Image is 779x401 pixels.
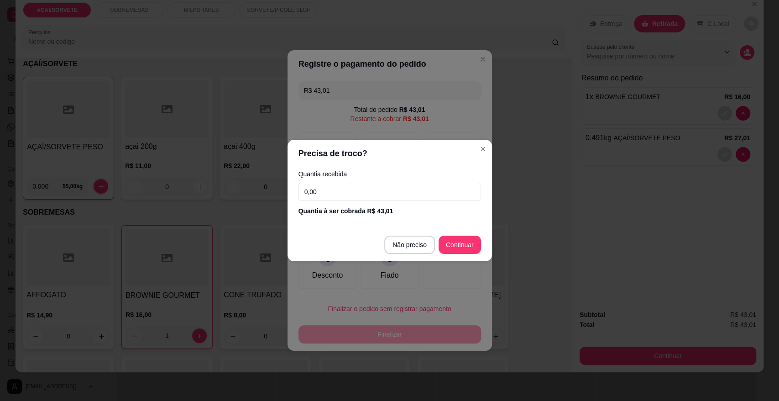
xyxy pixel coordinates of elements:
button: Close [476,142,490,156]
button: Não preciso [384,236,435,254]
button: Continuar [439,236,481,254]
div: Quantia à ser cobrada R$ 43,01 [298,206,481,216]
label: Quantia recebida [298,171,481,177]
header: Precisa de troco? [288,140,492,167]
